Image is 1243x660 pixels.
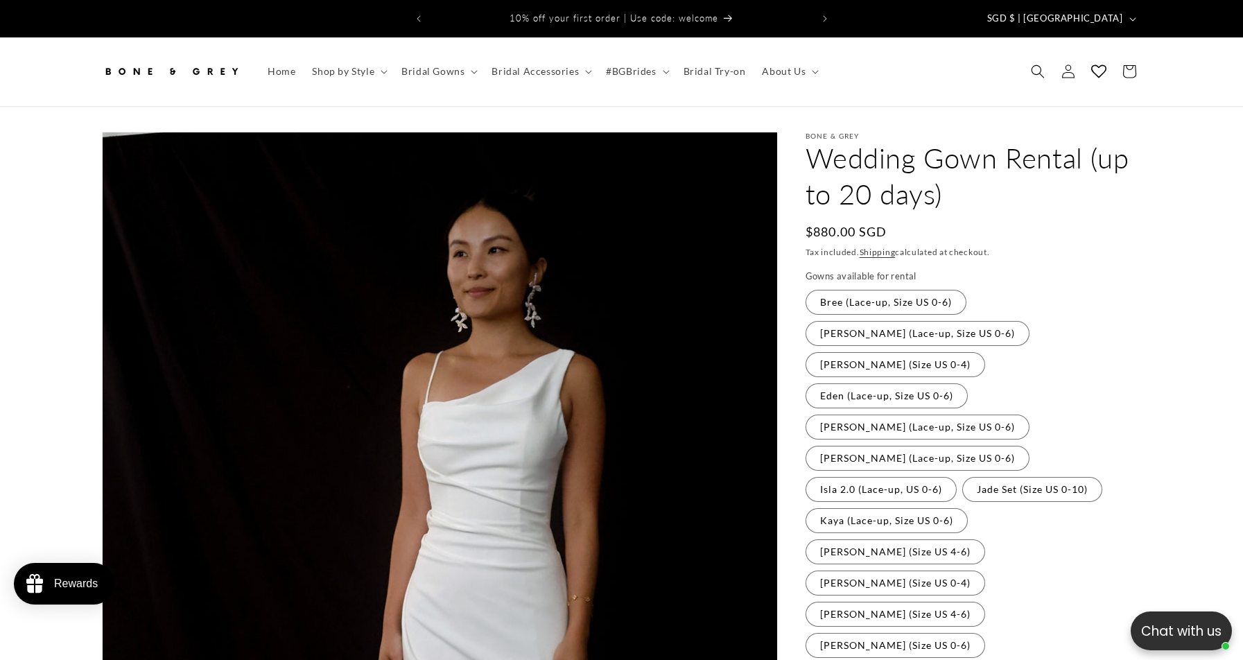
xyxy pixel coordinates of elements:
span: Bridal Gowns [401,65,464,78]
p: Chat with us [1131,621,1232,641]
h1: Wedding Gown Rental (up to 20 days) [806,140,1142,212]
a: Home [259,57,304,86]
span: $880.00 SGD [806,223,887,241]
a: Bone and Grey Bridal [96,51,245,92]
a: Bridal Try-on [675,57,754,86]
button: Previous announcement [403,6,434,32]
label: Bree (Lace-up, Size US 0-6) [806,290,966,315]
summary: About Us [754,57,824,86]
span: SGD $ | [GEOGRAPHIC_DATA] [987,12,1123,26]
label: [PERSON_NAME] (Size US 0-4) [806,352,985,377]
span: Bridal Try-on [684,65,746,78]
span: 10% off your first order | Use code: welcome [510,12,718,24]
a: Shipping [860,247,896,257]
label: [PERSON_NAME] (Lace-up, Size US 0-6) [806,321,1029,346]
label: Isla 2.0 (Lace-up, US 0-6) [806,477,957,502]
span: Shop by Style [312,65,374,78]
div: Tax included. calculated at checkout. [806,245,1142,259]
label: [PERSON_NAME] (Size US 4-6) [806,602,985,627]
button: Next announcement [810,6,840,32]
button: SGD $ | [GEOGRAPHIC_DATA] [979,6,1142,32]
summary: #BGBrides [598,57,675,86]
label: [PERSON_NAME] (Size US 4-6) [806,539,985,564]
summary: Bridal Accessories [483,57,598,86]
summary: Bridal Gowns [393,57,483,86]
span: #BGBrides [606,65,656,78]
summary: Search [1023,56,1053,87]
label: [PERSON_NAME] (Lace-up, Size US 0-6) [806,415,1029,440]
label: Kaya (Lace-up, Size US 0-6) [806,508,968,533]
div: Rewards [54,577,98,590]
span: About Us [762,65,806,78]
span: Home [268,65,295,78]
label: Jade Set (Size US 0-10) [962,477,1102,502]
label: Eden (Lace-up, Size US 0-6) [806,383,968,408]
img: Bone and Grey Bridal [102,56,241,87]
label: [PERSON_NAME] (Lace-up, Size US 0-6) [806,446,1029,471]
summary: Shop by Style [304,57,393,86]
legend: Gowns available for rental [806,270,918,284]
label: [PERSON_NAME] (Size US 0-6) [806,633,985,658]
span: Bridal Accessories [492,65,579,78]
label: [PERSON_NAME] (Size US 0-4) [806,571,985,596]
p: Bone & Grey [806,132,1142,140]
button: Open chatbox [1131,611,1232,650]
